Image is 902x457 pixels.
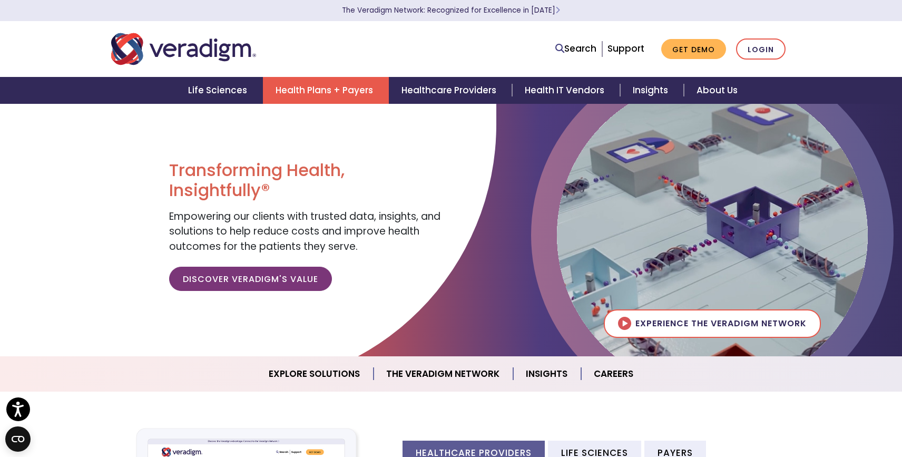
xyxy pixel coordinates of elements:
[263,77,389,104] a: Health Plans + Payers
[512,77,620,104] a: Health IT Vendors
[684,77,750,104] a: About Us
[389,77,512,104] a: Healthcare Providers
[555,5,560,15] span: Learn More
[169,267,332,291] a: Discover Veradigm's Value
[169,209,440,254] span: Empowering our clients with trusted data, insights, and solutions to help reduce costs and improv...
[342,5,560,15] a: The Veradigm Network: Recognized for Excellence in [DATE]Learn More
[169,160,443,201] h1: Transforming Health, Insightfully®
[700,392,889,444] iframe: Drift Chat Widget
[256,361,374,387] a: Explore Solutions
[374,361,513,387] a: The Veradigm Network
[607,42,644,55] a: Support
[111,32,256,66] img: Veradigm logo
[513,361,581,387] a: Insights
[555,42,596,56] a: Search
[661,39,726,60] a: Get Demo
[620,77,684,104] a: Insights
[5,426,31,452] button: Open CMP widget
[581,361,646,387] a: Careers
[736,38,786,60] a: Login
[175,77,263,104] a: Life Sciences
